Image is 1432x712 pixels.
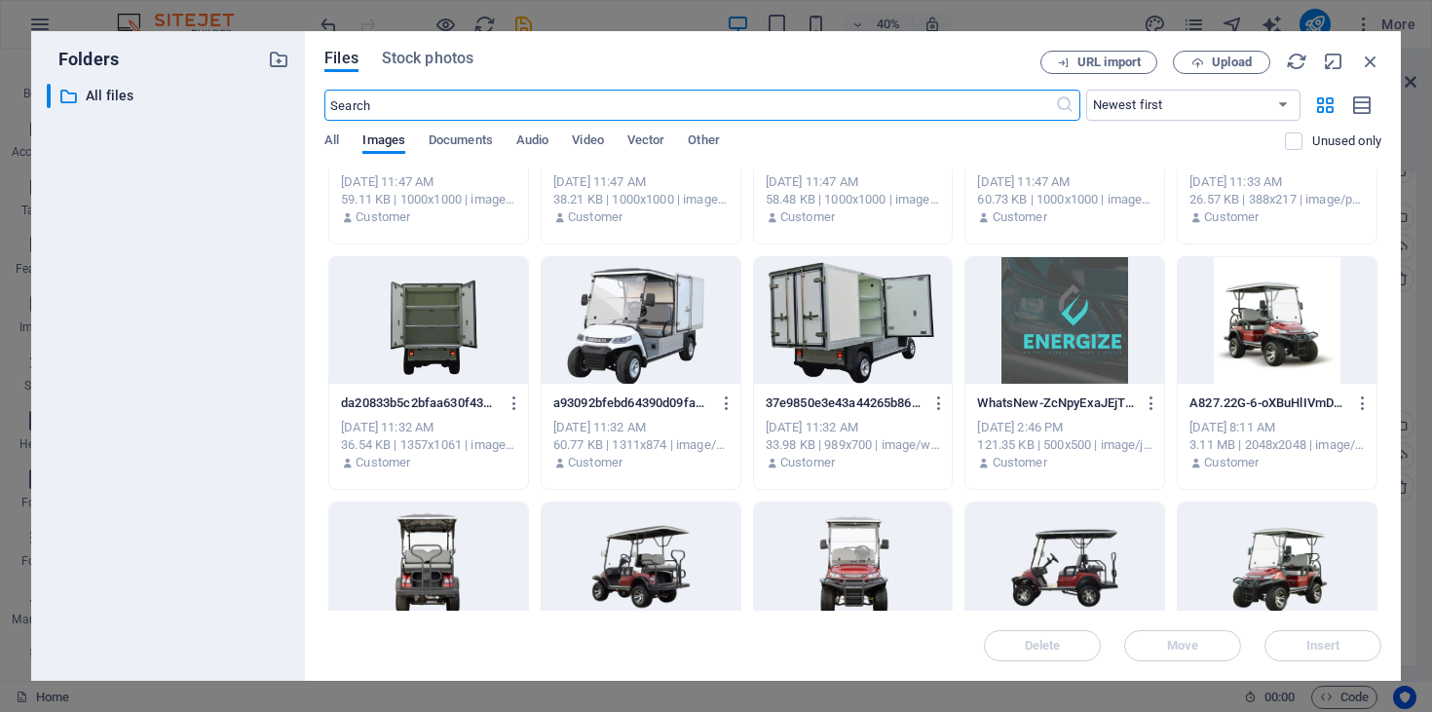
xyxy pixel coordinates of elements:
span: Vector [627,129,665,156]
p: da20833b5c2bfaa630f43b8276029fee_fill-3wl3eKH1JLm1-T0tJieEjA.webp [341,394,498,412]
span: All [324,129,339,156]
div: 58.48 KB | 1000x1000 | image/webp [766,191,941,208]
p: a93092bfebd64390d09fa6a37bafff01_fill-kzR0R984vEdHeT2LOCWxzQ.webp [553,394,710,412]
div: [DATE] 2:46 PM [977,419,1152,436]
i: Minimize [1323,51,1344,72]
p: Customer [780,454,835,471]
div: [DATE] 11:47 AM [553,173,729,191]
p: Customer [356,454,410,471]
p: Customer [356,208,410,226]
a: × [259,4,267,19]
p: Simply drag and drop elements into the editor. Double-click elements to edit or right-click for m... [25,44,267,109]
p: Customer [1204,454,1259,471]
i: Close [1360,51,1381,72]
div: 59.11 KB | 1000x1000 | image/webp [341,191,516,208]
p: Folders [47,47,119,72]
span: Upload [1212,56,1252,68]
p: Customer [780,208,835,226]
span: Images [362,129,405,156]
div: [DATE] 11:32 AM [766,419,941,436]
div: [DATE] 11:32 AM [553,419,729,436]
div: [DATE] 11:47 AM [977,173,1152,191]
i: Create new folder [268,49,289,70]
p: 37e9850e3e43a44265b86013571c2391_fill-ghMozjlEQO5beJiG4Sr4PA.webp [766,394,923,412]
div: 121.35 KB | 500x500 | image/jpeg [977,436,1152,454]
p: WhatsNew-ZcNpyExaJEjT4Tq5ZjXcZw.jpg [977,394,1134,412]
div: Close tooltip [259,1,267,22]
span: URL import [1077,56,1141,68]
p: A827.22G-6-oXBuHlIVmDbRZ9GWyWIOQw.png [1189,394,1346,412]
div: [DATE] 11:32 AM [341,419,516,436]
p: Customer [1204,208,1259,226]
button: Upload [1173,51,1270,74]
span: Stock photos [382,47,473,70]
p: Customer [568,454,622,471]
div: [DATE] 8:11 AM [1189,419,1365,436]
div: [DATE] 11:33 AM [1189,173,1365,191]
span: Video [572,129,603,156]
div: 60.77 KB | 1311x874 | image/webp [553,436,729,454]
p: Displays only files that are not in use on the website. Files added during this session can still... [1312,132,1381,150]
i: Reload [1286,51,1307,72]
p: Customer [568,208,622,226]
a: Next [214,115,267,143]
span: Documents [429,129,493,156]
div: 38.21 KB | 1000x1000 | image/webp [553,191,729,208]
p: Customer [993,454,1047,471]
div: 33.98 KB | 989x700 | image/webp [766,436,941,454]
strong: WYSIWYG Website Editor [25,14,192,29]
p: All files [86,85,253,107]
div: 26.57 KB | 388x217 | image/png [1189,191,1365,208]
button: URL import [1040,51,1157,74]
span: Files [324,47,358,70]
p: Customer [993,208,1047,226]
div: ​ [47,84,51,108]
div: [DATE] 11:47 AM [766,173,941,191]
div: [DATE] 11:47 AM [341,173,516,191]
div: 60.73 KB | 1000x1000 | image/webp [977,191,1152,208]
div: 36.54 KB | 1357x1061 | image/webp [341,436,516,454]
div: 3.11 MB | 2048x2048 | image/png [1189,436,1365,454]
span: Other [688,129,719,156]
span: Audio [516,129,548,156]
input: Search [324,90,1054,121]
